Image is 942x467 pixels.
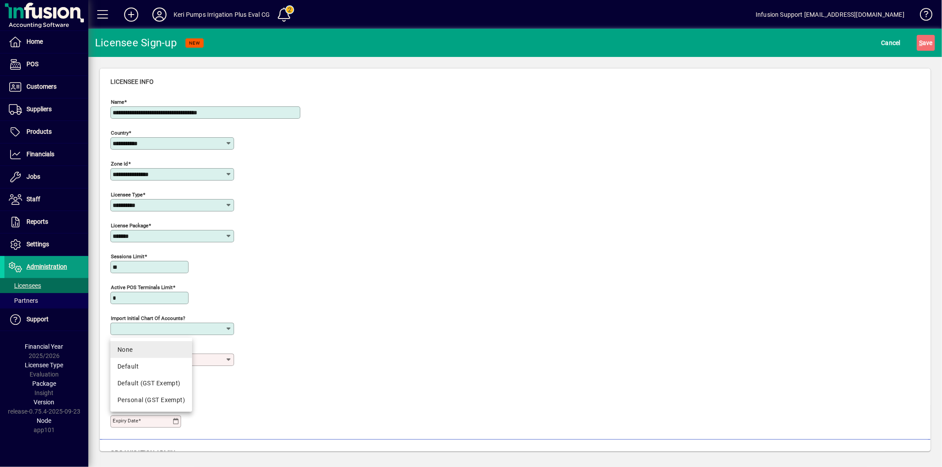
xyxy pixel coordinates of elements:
[117,379,185,388] div: Default (GST Exempt)
[4,211,88,233] a: Reports
[25,343,64,350] span: Financial Year
[117,7,145,23] button: Add
[117,395,185,405] div: Personal (GST Exempt)
[26,83,57,90] span: Customers
[4,293,88,308] a: Partners
[4,121,88,143] a: Products
[110,358,192,375] mat-option: Default
[26,38,43,45] span: Home
[145,7,174,23] button: Profile
[26,173,40,180] span: Jobs
[756,8,904,22] div: Infusion Support [EMAIL_ADDRESS][DOMAIN_NAME]
[34,399,55,406] span: Version
[26,60,38,68] span: POS
[111,222,148,229] mat-label: License Package
[4,98,88,121] a: Suppliers
[26,105,52,113] span: Suppliers
[110,392,192,408] mat-option: Personal (GST Exempt)
[26,241,49,248] span: Settings
[37,417,52,424] span: Node
[110,375,192,392] mat-option: Default (GST Exempt)
[917,35,935,51] button: Save
[4,278,88,293] a: Licensees
[9,297,38,304] span: Partners
[110,78,154,85] span: Licensee Info
[881,36,901,50] span: Cancel
[4,53,88,75] a: POS
[26,151,54,158] span: Financials
[879,35,903,51] button: Cancel
[4,309,88,331] a: Support
[117,362,185,371] div: Default
[4,166,88,188] a: Jobs
[919,39,923,46] span: S
[4,76,88,98] a: Customers
[25,362,64,369] span: Licensee Type
[26,316,49,323] span: Support
[4,143,88,166] a: Financials
[26,218,48,225] span: Reports
[111,192,143,198] mat-label: Licensee Type
[111,161,128,167] mat-label: Zone Id
[110,449,175,456] span: Organisation Admin
[189,40,200,46] span: NEW
[913,2,931,30] a: Knowledge Base
[26,263,67,270] span: Administration
[113,418,138,424] mat-label: Expiry date
[174,8,270,22] div: Keri Pumps Irrigation Plus Eval CG
[111,315,185,321] mat-label: Import initial Chart of Accounts?
[95,36,177,50] div: Licensee Sign-up
[111,99,124,105] mat-label: Name
[26,196,40,203] span: Staff
[111,284,173,290] mat-label: Active POS Terminals Limit
[4,31,88,53] a: Home
[919,36,933,50] span: ave
[4,233,88,256] a: Settings
[32,380,56,387] span: Package
[26,128,52,135] span: Products
[111,130,129,136] mat-label: Country
[117,345,185,354] span: None
[111,253,144,260] mat-label: Sessions Limit
[4,188,88,211] a: Staff
[9,282,41,289] span: Licensees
